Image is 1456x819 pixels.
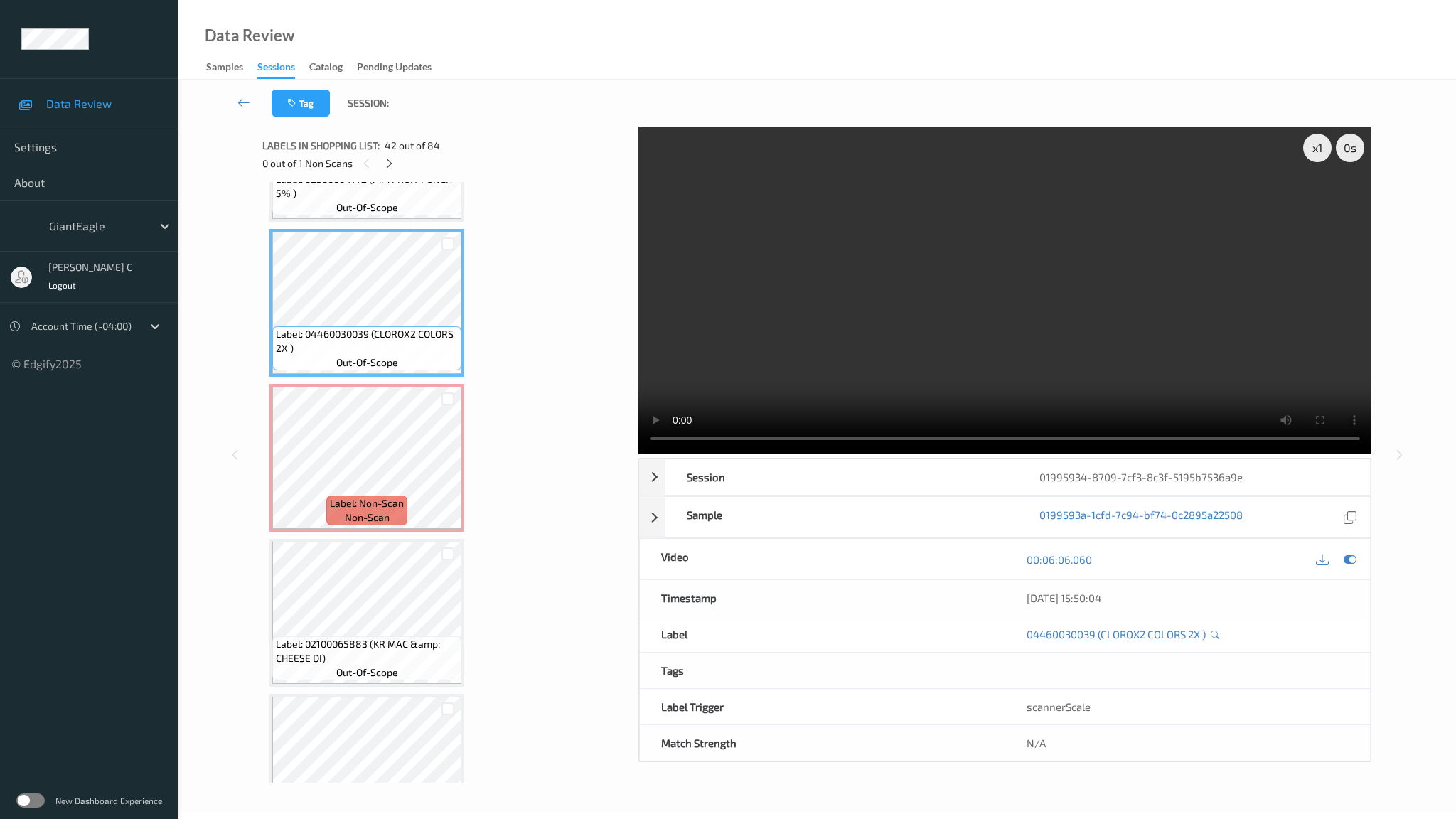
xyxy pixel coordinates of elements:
[1005,725,1370,761] div: N/A
[206,60,243,77] div: Samples
[336,665,398,680] span: out-of-scope
[1336,134,1364,162] div: 0 s
[206,58,257,77] a: Samples
[1005,689,1370,724] div: scannerScale
[276,172,458,200] span: Label: 02500004772 (MM FRUIT PUNCH 5% )
[640,653,1005,688] div: Tags
[1039,508,1243,527] a: 0199593a-1cfd-7c94-bf74-0c2895a22508
[330,496,404,510] span: Label: Non-Scan
[309,60,343,77] div: Catalog
[640,539,1005,579] div: Video
[639,459,1371,496] div: Session01995934-8709-7cf3-8c3f-5195b7536a9e
[272,90,330,117] button: Tag
[640,725,1005,761] div: Match Strength
[336,355,398,370] span: out-of-scope
[640,689,1005,724] div: Label Trigger
[205,28,294,43] div: Data Review
[640,580,1005,616] div: Timestamp
[665,497,1017,537] div: Sample
[309,58,357,77] a: Catalog
[1303,134,1332,162] div: x 1
[1027,627,1206,641] a: 04460030039 (CLOROX2 COLORS 2X )
[262,154,628,172] div: 0 out of 1 Non Scans
[1027,552,1092,567] a: 00:06:06.060
[665,459,1017,495] div: Session
[262,139,380,153] span: Labels in shopping list:
[639,496,1371,538] div: Sample0199593a-1cfd-7c94-bf74-0c2895a22508
[257,58,309,79] a: Sessions
[336,200,398,215] span: out-of-scope
[1018,459,1370,495] div: 01995934-8709-7cf3-8c3f-5195b7536a9e
[257,60,295,79] div: Sessions
[1027,591,1349,605] div: [DATE] 15:50:04
[357,58,446,77] a: Pending Updates
[276,327,458,355] span: Label: 04460030039 (CLOROX2 COLORS 2X )
[276,637,458,665] span: Label: 02100065883 (KR MAC &amp; CHEESE DI)
[385,139,440,153] span: 42 out of 84
[640,616,1005,652] div: Label
[348,96,389,110] span: Session:
[345,510,390,525] span: non-scan
[357,60,432,77] div: Pending Updates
